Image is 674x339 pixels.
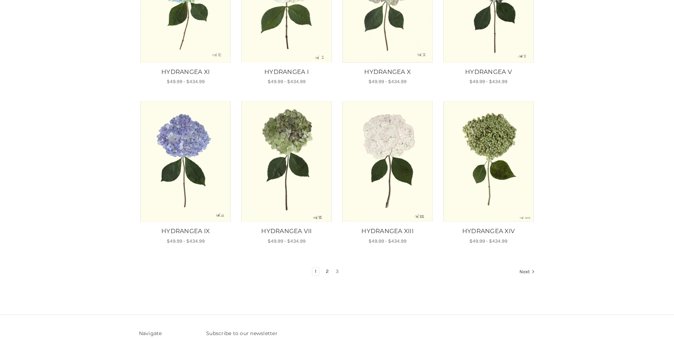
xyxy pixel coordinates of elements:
[167,79,205,85] span: $49.99 - $434.99
[139,227,232,236] a: HYDRANGEA IX, Price range from $49.99 to $434.99
[443,101,534,222] a: HYDRANGEA XIV, Price range from $49.99 to $434.99
[139,267,535,277] nav: pagination
[240,227,333,236] a: HYDRANGEA VII, Price range from $49.99 to $434.99
[342,101,433,222] a: HYDRANGEA XIII, Price range from $49.99 to $434.99
[240,68,333,77] a: HYDRANGEA I, Price range from $49.99 to $434.99
[517,268,535,277] a: Next
[140,101,231,222] a: HYDRANGEA IX, Price range from $49.99 to $434.99
[469,238,507,244] span: $49.99 - $434.99
[443,101,534,222] img: Unframed
[368,238,406,244] span: $49.99 - $434.99
[241,101,332,222] a: HYDRANGEA VII, Price range from $49.99 to $434.99
[139,330,199,337] h3: Navigate
[268,79,306,85] span: $49.99 - $434.99
[206,330,333,337] h3: Subscribe to our newsletter
[341,68,434,77] a: HYDRANGEA X, Price range from $49.99 to $434.99
[139,68,232,77] a: HYDRANGEA XI, Price range from $49.99 to $434.99
[268,238,306,244] span: $49.99 - $434.99
[167,238,205,244] span: $49.99 - $434.99
[312,268,319,275] a: Page 1 of 3
[323,268,331,275] a: Page 2 of 3
[469,79,507,85] span: $49.99 - $434.99
[241,101,332,222] img: Unframed
[140,101,231,222] img: Unframed
[333,268,341,275] a: Page 3 of 3
[342,101,433,222] img: Unframed
[442,68,535,77] a: HYDRANGEA V, Price range from $49.99 to $434.99
[442,227,535,236] a: HYDRANGEA XIV, Price range from $49.99 to $434.99
[341,227,434,236] a: HYDRANGEA XIII, Price range from $49.99 to $434.99
[368,79,406,85] span: $49.99 - $434.99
